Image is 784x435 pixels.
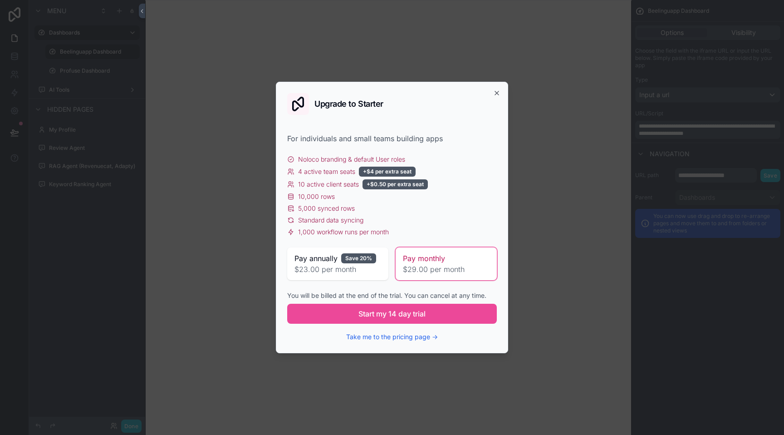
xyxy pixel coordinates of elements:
button: Start my 14 day trial [287,304,497,324]
span: $23.00 per month [294,264,381,275]
span: 10,000 rows [298,192,335,201]
span: Noloco branding & default User roles [298,155,405,164]
h2: Upgrade to Starter [314,100,383,108]
span: $29.00 per month [403,264,490,275]
span: Start my 14 day trial [358,308,426,319]
div: You will be billed at the end of the trial. You can cancel at any time. [287,291,497,300]
button: Take me to the pricing page → [346,332,438,341]
span: 10 active client seats [298,180,359,189]
span: 1,000 workflow runs per month [298,227,389,237]
span: Pay monthly [403,253,445,264]
span: Standard data syncing [298,216,363,225]
span: Pay annually [294,253,338,264]
div: +$4 per extra seat [359,167,416,177]
div: +$0.50 per extra seat [363,179,428,189]
div: For individuals and small teams building apps [287,133,497,144]
span: 5,000 synced rows [298,204,355,213]
span: 4 active team seats [298,167,355,176]
div: Save 20% [341,253,376,263]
